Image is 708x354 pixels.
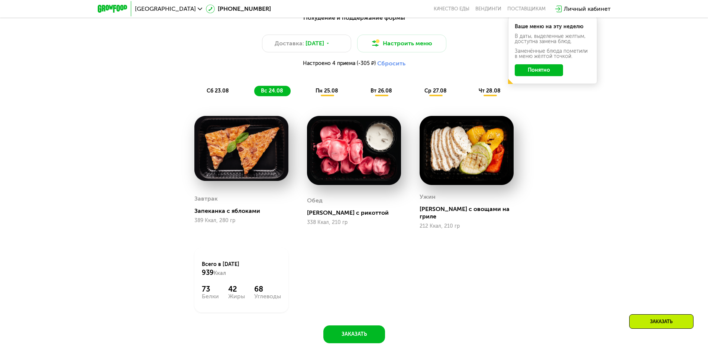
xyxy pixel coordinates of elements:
div: поставщикам [507,6,546,12]
button: Настроить меню [357,35,446,52]
div: [PERSON_NAME] с рикоттой [307,209,407,217]
div: Заказать [629,314,694,329]
div: 338 Ккал, 210 гр [307,220,401,225]
span: Настроено 4 приема (-305 ₽) [303,61,376,66]
button: Понятно [515,64,563,76]
a: Качество еды [434,6,469,12]
div: Обед [307,195,323,206]
div: В даты, выделенные желтым, доступна замена блюд. [515,34,591,44]
span: вт 26.08 [371,88,392,94]
span: [DATE] [305,39,324,48]
div: Жиры [228,293,245,299]
span: Доставка: [275,39,304,48]
a: [PHONE_NUMBER] [206,4,271,13]
div: 42 [228,285,245,293]
div: 389 Ккал, 280 гр [194,218,288,224]
span: [GEOGRAPHIC_DATA] [135,6,196,12]
div: 212 Ккал, 210 гр [420,223,514,229]
span: Ккал [214,270,226,276]
div: Белки [202,293,219,299]
span: чт 28.08 [479,88,501,94]
span: вс 24.08 [261,88,283,94]
div: Заменённые блюда пометили в меню жёлтой точкой. [515,49,591,59]
button: Сбросить [377,60,405,67]
span: 939 [202,269,214,277]
div: Ужин [420,191,436,202]
button: Заказать [323,325,385,343]
div: [PERSON_NAME] с овощами на гриле [420,205,520,220]
div: Похудение и поддержание формы [134,13,574,23]
div: Всего в [DATE] [202,261,281,277]
div: 68 [254,285,281,293]
div: Углеводы [254,293,281,299]
span: ср 27.08 [424,88,447,94]
div: Ваше меню на эту неделю [515,24,591,29]
div: Завтрак [194,193,218,204]
span: сб 23.08 [207,88,229,94]
div: 73 [202,285,219,293]
span: пн 25.08 [316,88,338,94]
div: Запеканка с яблоками [194,207,294,215]
a: Вендинги [475,6,501,12]
div: Личный кабинет [564,4,611,13]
